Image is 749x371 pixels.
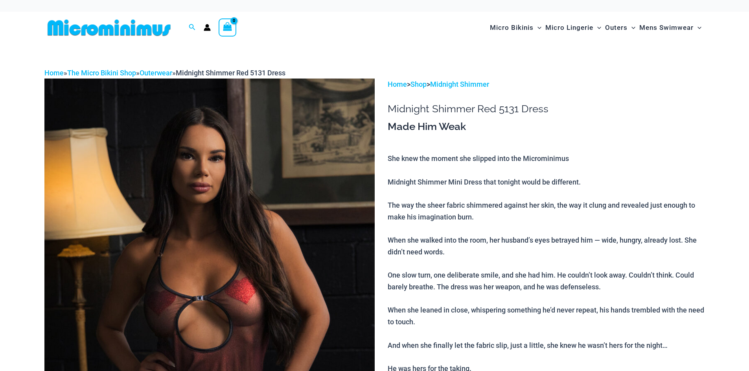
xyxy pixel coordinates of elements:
nav: Site Navigation [487,15,705,41]
span: Menu Toggle [694,18,701,38]
span: Micro Bikinis [490,18,534,38]
img: MM SHOP LOGO FLAT [44,19,174,37]
span: Midnight Shimmer Red 5131 Dress [176,69,285,77]
span: » » » [44,69,285,77]
span: Menu Toggle [593,18,601,38]
a: Midnight Shimmer [430,80,489,88]
span: Mens Swimwear [639,18,694,38]
a: Shop [410,80,427,88]
a: The Micro Bikini Shop [67,69,136,77]
a: Micro LingerieMenu ToggleMenu Toggle [543,16,603,40]
span: Menu Toggle [534,18,541,38]
a: View Shopping Cart, empty [219,18,237,37]
span: Micro Lingerie [545,18,593,38]
span: Menu Toggle [628,18,635,38]
a: Micro BikinisMenu ToggleMenu Toggle [488,16,543,40]
a: Account icon link [204,24,211,31]
a: Search icon link [189,23,196,33]
span: Outers [605,18,628,38]
a: Mens SwimwearMenu ToggleMenu Toggle [637,16,703,40]
a: OutersMenu ToggleMenu Toggle [603,16,637,40]
a: Home [388,80,407,88]
h1: Midnight Shimmer Red 5131 Dress [388,103,705,115]
a: Outerwear [140,69,172,77]
p: > > [388,79,705,90]
a: Home [44,69,64,77]
h3: Made Him Weak [388,120,705,133]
